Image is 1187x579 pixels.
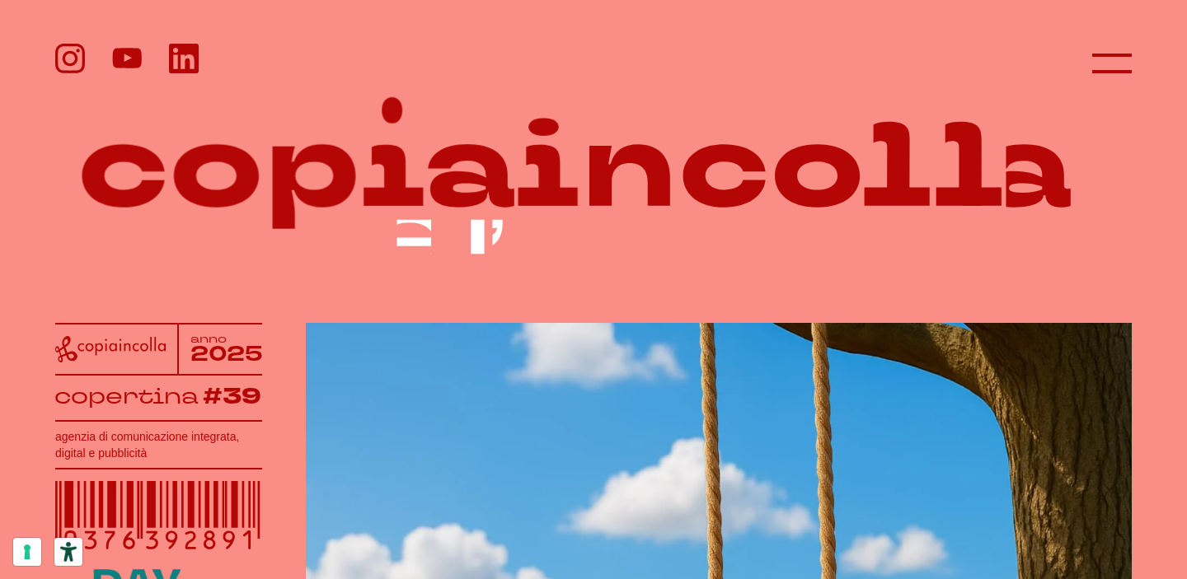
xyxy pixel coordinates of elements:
tspan: anno [190,331,227,346]
button: Le tue preferenze relative al consenso per le tecnologie di tracciamento [13,538,41,566]
tspan: 2025 [190,340,262,368]
tspan: copertina [54,381,199,410]
h1: agenzia di comunicazione integrata, digital e pubblicità [55,428,262,461]
tspan: #39 [203,381,261,412]
button: Strumenti di accessibilità [54,538,82,566]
